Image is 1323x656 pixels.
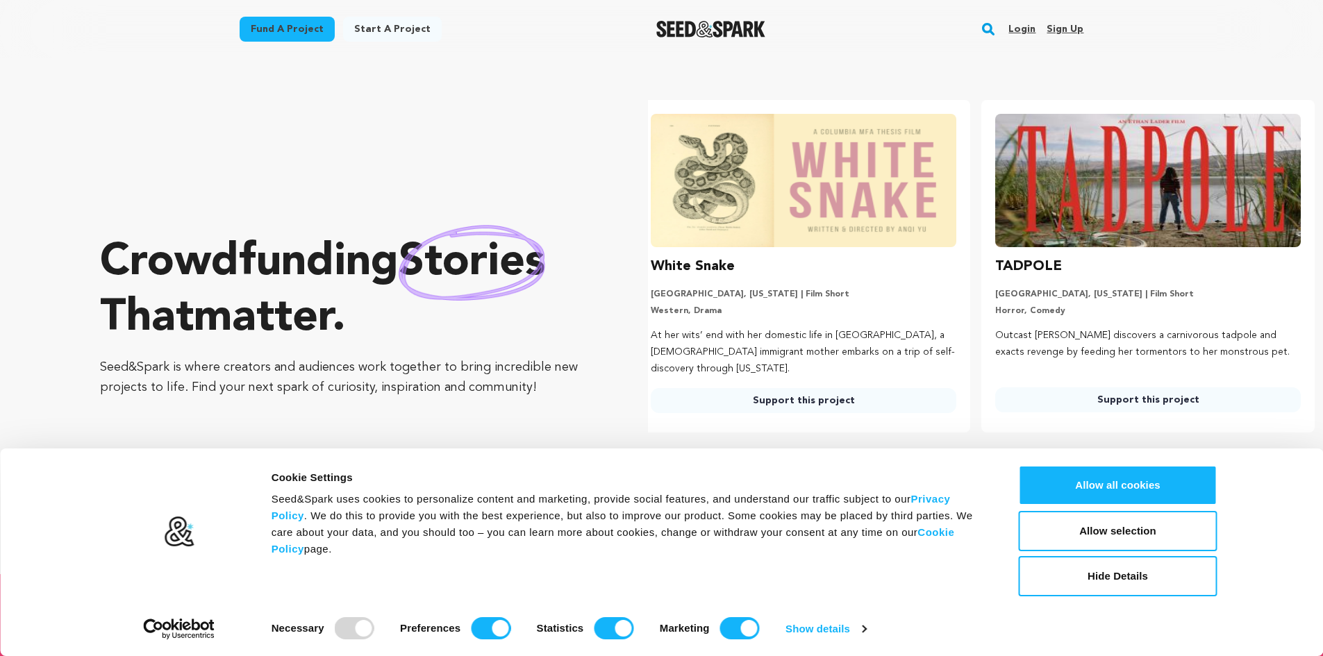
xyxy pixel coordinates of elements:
[995,114,1301,247] img: TADPOLE image
[1019,511,1217,551] button: Allow selection
[272,622,324,634] strong: Necessary
[995,387,1301,412] a: Support this project
[194,296,332,341] span: matter
[100,358,592,398] p: Seed&Spark is where creators and audiences work together to bring incredible new projects to life...
[995,328,1301,361] p: Outcast [PERSON_NAME] discovers a carnivorous tadpole and exacts revenge by feeding her tormentor...
[1019,465,1217,505] button: Allow all cookies
[118,619,240,639] a: Usercentrics Cookiebot - opens in a new window
[399,225,545,301] img: hand sketched image
[651,114,956,247] img: White Snake image
[656,21,765,37] img: Seed&Spark Logo Dark Mode
[660,622,710,634] strong: Marketing
[656,21,765,37] a: Seed&Spark Homepage
[343,17,442,42] a: Start a project
[995,305,1301,317] p: Horror, Comedy
[995,289,1301,300] p: [GEOGRAPHIC_DATA], [US_STATE] | Film Short
[272,491,988,557] div: Seed&Spark uses cookies to personalize content and marketing, provide social features, and unders...
[537,622,584,634] strong: Statistics
[100,235,592,346] p: Crowdfunding that .
[785,619,866,639] a: Show details
[272,469,988,486] div: Cookie Settings
[240,17,335,42] a: Fund a project
[995,255,1062,278] h3: TADPOLE
[400,622,460,634] strong: Preferences
[1019,556,1217,596] button: Hide Details
[651,289,956,300] p: [GEOGRAPHIC_DATA], [US_STATE] | Film Short
[271,612,272,612] legend: Consent Selection
[163,516,194,548] img: logo
[651,388,956,413] a: Support this project
[1047,18,1083,40] a: Sign up
[651,328,956,377] p: At her wits’ end with her domestic life in [GEOGRAPHIC_DATA], a [DEMOGRAPHIC_DATA] immigrant moth...
[651,305,956,317] p: Western, Drama
[1008,18,1035,40] a: Login
[651,255,735,278] h3: White Snake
